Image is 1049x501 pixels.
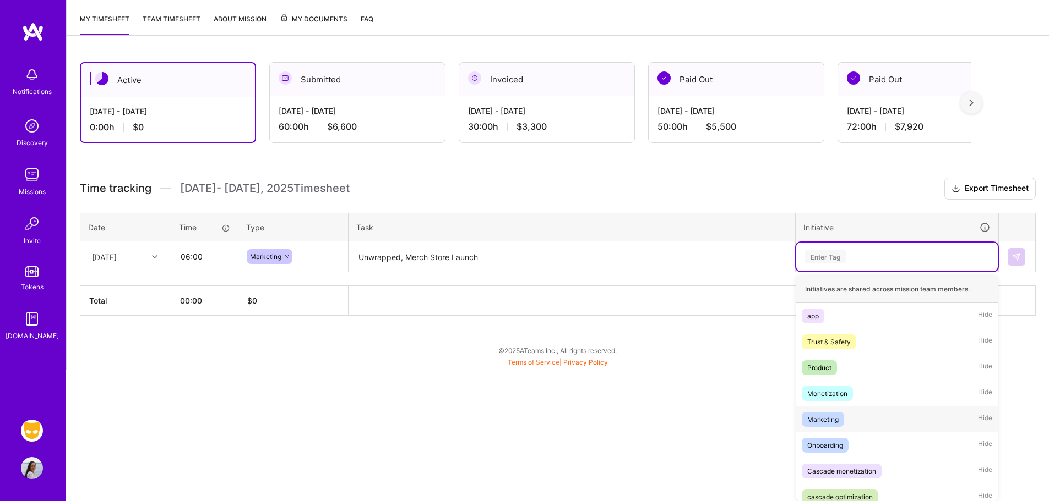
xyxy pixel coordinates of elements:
[172,242,237,271] input: HH:MM
[349,213,796,241] th: Task
[24,235,41,246] div: Invite
[90,122,246,133] div: 0:00 h
[805,248,846,265] div: Enter Tag
[6,330,59,342] div: [DOMAIN_NAME]
[508,358,559,366] a: Terms of Service
[978,360,992,375] span: Hide
[838,63,1013,96] div: Paid Out
[171,286,238,316] th: 00:00
[80,213,171,241] th: Date
[179,222,230,233] div: Time
[657,121,815,133] div: 50:00 h
[952,183,960,195] i: icon Download
[21,115,43,137] img: discovery
[468,105,626,117] div: [DATE] - [DATE]
[895,121,923,133] span: $7,920
[280,13,347,25] span: My Documents
[279,105,436,117] div: [DATE] - [DATE]
[657,71,671,85] img: Paid Out
[350,243,794,272] textarea: Unwrapped, Merch Store Launch
[847,121,1004,133] div: 72:00 h
[944,178,1036,200] button: Export Timesheet
[468,71,481,85] img: Invoiced
[969,99,974,107] img: right
[92,251,117,262] div: [DATE]
[21,281,44,293] div: Tokens
[847,105,1004,117] div: [DATE] - [DATE]
[657,105,815,117] div: [DATE] - [DATE]
[978,386,992,401] span: Hide
[133,122,144,133] span: $0
[19,186,46,197] div: Missions
[17,137,48,148] div: Discovery
[270,63,445,96] div: Submitted
[25,266,39,277] img: tokens
[21,64,43,86] img: bell
[807,362,831,373] div: Product
[21,457,43,479] img: User Avatar
[327,121,357,133] span: $6,600
[807,310,819,322] div: app
[21,164,43,186] img: teamwork
[1012,252,1021,261] img: Submit
[517,121,547,133] span: $3,300
[143,13,200,35] a: Team timesheet
[978,334,992,349] span: Hide
[280,13,347,35] a: My Documents
[361,13,373,35] a: FAQ
[66,337,1049,364] div: © 2025 ATeams Inc., All rights reserved.
[21,308,43,330] img: guide book
[807,465,876,477] div: Cascade monetization
[22,22,44,42] img: logo
[95,72,108,85] img: Active
[90,106,246,117] div: [DATE] - [DATE]
[238,213,349,241] th: Type
[459,63,634,96] div: Invoiced
[80,181,151,195] span: Time tracking
[847,71,860,85] img: Paid Out
[247,296,257,305] span: $ 0
[978,438,992,453] span: Hide
[468,121,626,133] div: 30:00 h
[807,336,851,348] div: Trust & Safety
[706,121,736,133] span: $5,500
[81,63,255,97] div: Active
[796,276,998,303] div: Initiatives are shared across mission team members.
[978,412,992,427] span: Hide
[21,213,43,235] img: Invite
[279,121,436,133] div: 60:00 h
[18,420,46,442] a: Grindr: Product & Marketing
[80,13,129,35] a: My timesheet
[152,254,157,260] i: icon Chevron
[978,464,992,478] span: Hide
[21,420,43,442] img: Grindr: Product & Marketing
[80,286,171,316] th: Total
[214,13,267,35] a: About Mission
[807,414,839,425] div: Marketing
[13,86,52,97] div: Notifications
[180,181,350,195] span: [DATE] - [DATE] , 2025 Timesheet
[18,457,46,479] a: User Avatar
[649,63,824,96] div: Paid Out
[250,252,281,261] span: Marketing
[508,358,608,366] span: |
[807,388,847,399] div: Monetization
[803,221,991,234] div: Initiative
[978,309,992,323] span: Hide
[807,439,843,451] div: Onboarding
[279,71,292,85] img: Submitted
[563,358,608,366] a: Privacy Policy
